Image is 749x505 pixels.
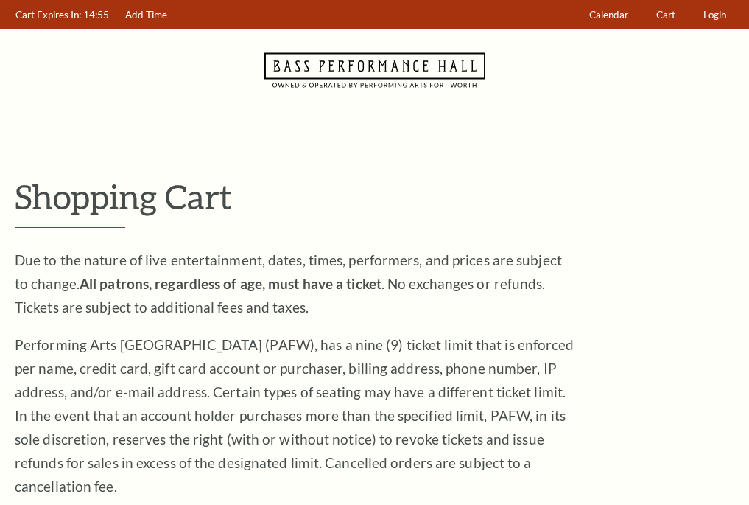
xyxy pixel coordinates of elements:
[83,9,109,21] span: 14:55
[589,9,628,21] span: Calendar
[583,1,636,29] a: Calendar
[80,275,381,292] strong: All patrons, regardless of age, must have a ticket
[650,1,683,29] a: Cart
[15,333,574,498] p: Performing Arts [GEOGRAPHIC_DATA] (PAFW), has a nine (9) ticket limit that is enforced per name, ...
[15,178,734,215] p: Shopping Cart
[15,9,81,21] span: Cart Expires In:
[15,251,562,316] span: Due to the nature of live entertainment, dates, times, performers, and prices are subject to chan...
[697,1,734,29] a: Login
[119,1,175,29] a: Add Time
[656,9,675,21] span: Cart
[703,9,726,21] span: Login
